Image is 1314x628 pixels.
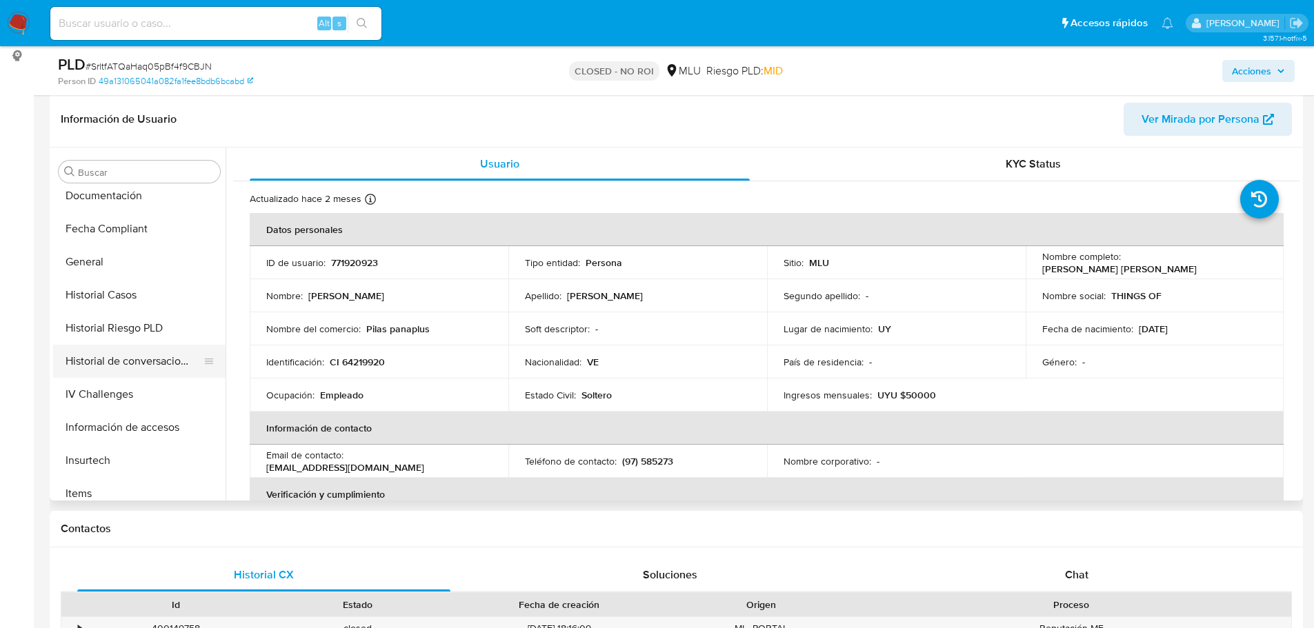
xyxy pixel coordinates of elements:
[78,166,215,179] input: Buscar
[266,323,361,335] p: Nombre del comercio :
[569,61,659,81] p: CLOSED - NO ROI
[266,290,303,302] p: Nombre :
[525,455,617,467] p: Teléfono de contacto :
[330,356,385,368] p: CI 64219920
[525,256,580,269] p: Tipo entidad :
[1206,17,1284,30] p: giorgio.franco@mercadolibre.com
[525,323,590,335] p: Soft descriptor :
[53,212,226,245] button: Fecha Compliant
[581,389,612,401] p: Soltero
[61,112,177,126] h1: Información de Usuario
[784,290,860,302] p: Segundo apellido :
[878,323,891,335] p: UY
[643,567,697,583] span: Soluciones
[458,598,661,611] div: Fecha de creación
[366,323,430,335] p: Pilas panaplus
[869,356,872,368] p: -
[348,14,376,33] button: search-icon
[586,256,622,269] p: Persona
[308,290,384,302] p: [PERSON_NAME]
[1222,60,1295,82] button: Acciones
[1071,16,1148,30] span: Accesos rápidos
[784,323,873,335] p: Lugar de nacimiento :
[337,17,341,30] span: s
[95,598,257,611] div: Id
[1162,17,1173,29] a: Notificaciones
[331,256,378,269] p: 771920923
[1124,103,1292,136] button: Ver Mirada por Persona
[266,356,324,368] p: Identificación :
[250,213,1284,246] th: Datos personales
[680,598,842,611] div: Origen
[784,389,872,401] p: Ingresos mensuales :
[525,290,561,302] p: Apellido :
[319,17,330,30] span: Alt
[277,598,439,611] div: Estado
[1065,567,1088,583] span: Chat
[877,389,936,401] p: UYU $50000
[809,256,829,269] p: MLU
[64,166,75,177] button: Buscar
[1263,32,1307,43] span: 3.157.1-hotfix-5
[53,411,226,444] button: Información de accesos
[53,345,215,378] button: Historial de conversaciones
[53,312,226,345] button: Historial Riesgo PLD
[1139,323,1168,335] p: [DATE]
[1042,356,1077,368] p: Género :
[53,444,226,477] button: Insurtech
[61,522,1292,536] h1: Contactos
[1042,290,1106,302] p: Nombre social :
[1042,323,1133,335] p: Fecha de nacimiento :
[53,179,226,212] button: Documentación
[665,63,701,79] div: MLU
[764,63,783,79] span: MID
[50,14,381,32] input: Buscar usuario o caso...
[706,63,783,79] span: Riesgo PLD:
[266,256,326,269] p: ID de usuario :
[587,356,599,368] p: VE
[1142,103,1260,136] span: Ver Mirada por Persona
[234,567,294,583] span: Historial CX
[784,256,804,269] p: Sitio :
[53,477,226,510] button: Items
[877,455,879,467] p: -
[862,598,1282,611] div: Proceso
[1082,356,1085,368] p: -
[866,290,868,302] p: -
[266,389,315,401] p: Ocupación :
[266,461,424,474] p: [EMAIL_ADDRESS][DOMAIN_NAME]
[622,455,673,467] p: (97) 585273
[1042,263,1197,275] p: [PERSON_NAME] [PERSON_NAME]
[320,389,364,401] p: Empleado
[53,245,226,278] button: General
[53,278,226,312] button: Historial Casos
[1289,16,1304,30] a: Salir
[250,412,1284,445] th: Información de contacto
[784,356,864,368] p: País de residencia :
[266,449,344,461] p: Email de contacto :
[86,59,212,73] span: # SrltfATQaHaq05pBf4f9CBJN
[250,192,361,205] p: Actualizado hace 2 meses
[525,389,576,401] p: Estado Civil :
[480,156,519,172] span: Usuario
[58,53,86,75] b: PLD
[1042,250,1121,263] p: Nombre completo :
[1111,290,1162,302] p: THINGS OF
[53,378,226,411] button: IV Challenges
[525,356,581,368] p: Nacionalidad :
[250,478,1284,511] th: Verificación y cumplimiento
[595,323,598,335] p: -
[1232,60,1271,82] span: Acciones
[99,75,253,88] a: 49a131065041a082fa1fee8bdb6bcabd
[784,455,871,467] p: Nombre corporativo :
[1006,156,1061,172] span: KYC Status
[58,75,96,88] b: Person ID
[567,290,643,302] p: [PERSON_NAME]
